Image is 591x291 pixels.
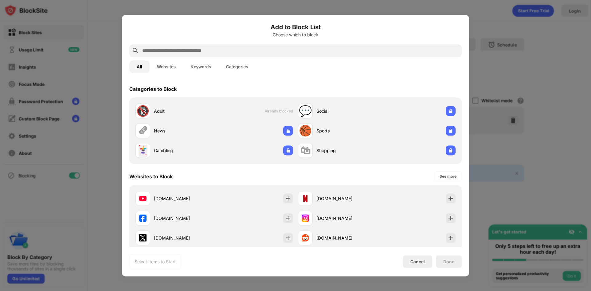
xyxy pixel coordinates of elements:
div: See more [440,173,456,179]
div: Done [443,259,454,264]
div: [DOMAIN_NAME] [154,215,214,221]
div: 🃏 [136,144,149,157]
div: 🛍 [300,144,311,157]
div: Gambling [154,147,214,154]
img: favicons [139,214,147,222]
div: News [154,127,214,134]
div: 🗞 [138,124,148,137]
div: Websites to Block [129,173,173,179]
div: Choose which to block [129,32,462,37]
div: [DOMAIN_NAME] [316,195,377,202]
div: 🏀 [299,124,312,137]
button: Keywords [183,60,219,73]
h6: Add to Block List [129,22,462,31]
button: All [129,60,150,73]
img: favicons [302,214,309,222]
div: Social [316,108,377,114]
div: Cancel [410,259,425,264]
div: Select Items to Start [135,258,176,265]
button: Categories [219,60,255,73]
div: Adult [154,108,214,114]
div: 💬 [299,105,312,117]
img: favicons [139,234,147,241]
div: 🔞 [136,105,149,117]
img: favicons [302,234,309,241]
div: Sports [316,127,377,134]
div: [DOMAIN_NAME] [154,195,214,202]
div: Categories to Block [129,86,177,92]
div: [DOMAIN_NAME] [154,235,214,241]
div: [DOMAIN_NAME] [316,235,377,241]
div: [DOMAIN_NAME] [316,215,377,221]
span: Already blocked [265,109,293,113]
div: Shopping [316,147,377,154]
img: search.svg [132,47,139,54]
img: favicons [139,195,147,202]
img: favicons [302,195,309,202]
button: Websites [150,60,183,73]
